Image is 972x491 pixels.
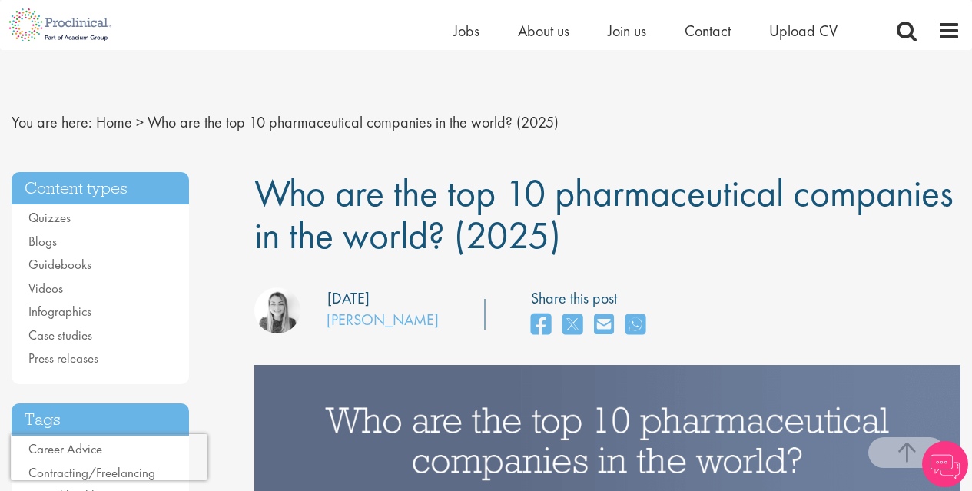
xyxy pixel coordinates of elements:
label: Share this post [531,287,653,310]
h3: Tags [12,403,189,436]
a: breadcrumb link [96,112,132,132]
a: [PERSON_NAME] [327,310,439,330]
a: About us [518,21,569,41]
a: share on email [594,309,614,342]
div: [DATE] [327,287,370,310]
a: Press releases [28,350,98,367]
span: Who are the top 10 pharmaceutical companies in the world? (2025) [148,112,559,132]
a: share on facebook [531,309,551,342]
a: Videos [28,280,63,297]
a: Guidebooks [28,256,91,273]
a: share on whats app [625,309,645,342]
img: Hannah Burke [254,287,300,333]
img: Chatbot [922,441,968,487]
a: share on twitter [562,309,582,342]
h3: Content types [12,172,189,205]
a: Upload CV [769,21,838,41]
a: Infographics [28,303,91,320]
a: Contact [685,21,731,41]
span: Who are the top 10 pharmaceutical companies in the world? (2025) [254,168,954,260]
a: Case studies [28,327,92,343]
span: You are here: [12,112,92,132]
a: Blogs [28,233,57,250]
a: Join us [608,21,646,41]
iframe: reCAPTCHA [11,434,207,480]
a: Contracting/Freelancing [28,464,155,481]
a: Jobs [453,21,479,41]
a: Quizzes [28,209,71,226]
span: > [136,112,144,132]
